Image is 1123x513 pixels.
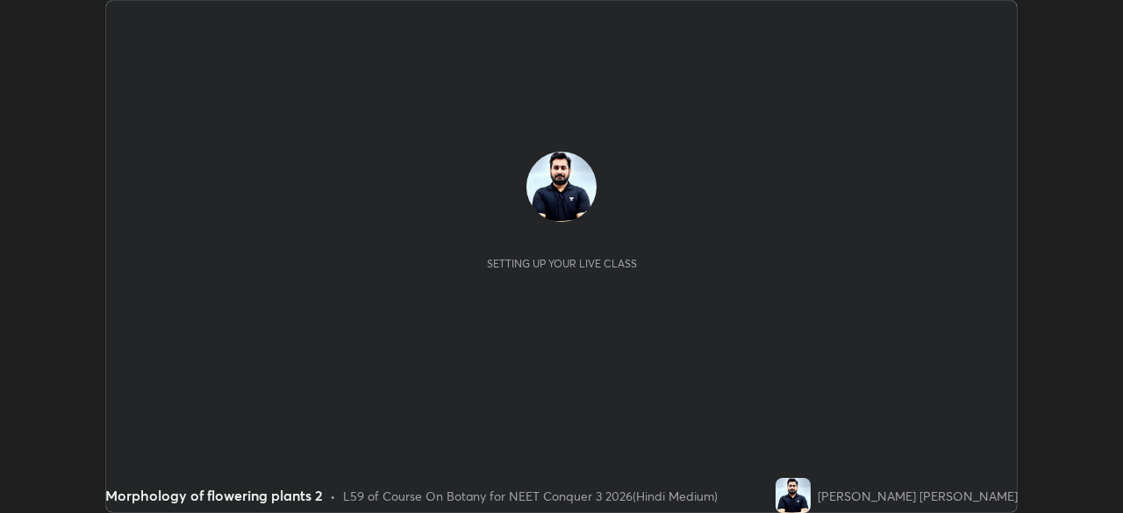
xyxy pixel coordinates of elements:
[526,152,597,222] img: 335b7041857d497d9806899c20f1597e.jpg
[818,487,1018,505] div: [PERSON_NAME] [PERSON_NAME]
[343,487,718,505] div: L59 of Course On Botany for NEET Conquer 3 2026(Hindi Medium)
[776,478,811,513] img: 335b7041857d497d9806899c20f1597e.jpg
[330,487,336,505] div: •
[487,257,637,270] div: Setting up your live class
[105,485,323,506] div: Morphology of flowering plants 2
